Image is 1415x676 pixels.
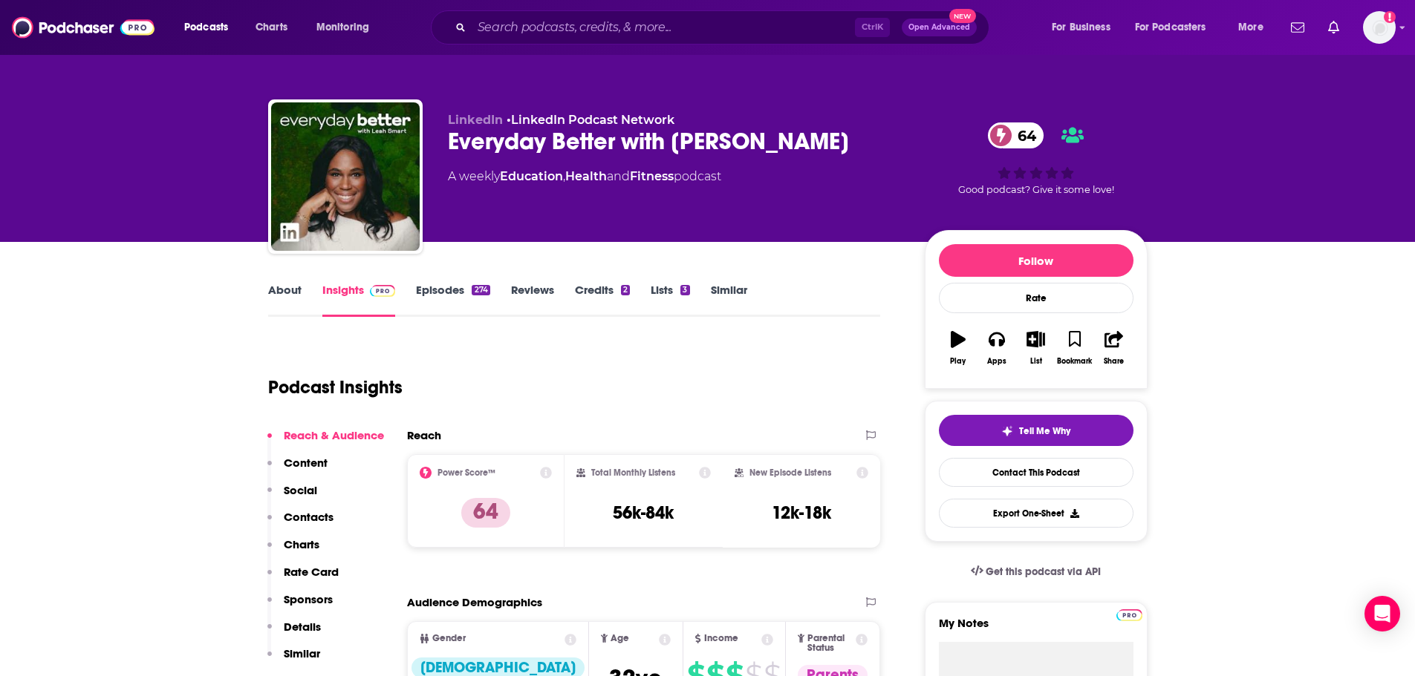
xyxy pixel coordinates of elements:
span: For Podcasters [1135,17,1206,38]
img: tell me why sparkle [1001,425,1013,437]
button: open menu [1125,16,1228,39]
div: 64Good podcast? Give it some love! [925,113,1148,205]
a: Health [565,169,607,183]
p: Content [284,456,328,470]
button: List [1016,321,1055,375]
a: Reviews [511,283,554,317]
span: Age [611,634,629,643]
button: Contacts [267,510,334,537]
a: 64 [988,122,1044,148]
button: open menu [1041,16,1129,39]
p: Rate Card [284,565,339,579]
h2: New Episode Listens [749,467,831,478]
button: Reach & Audience [267,428,384,456]
div: 3 [680,285,689,295]
a: LinkedIn Podcast Network [511,113,674,127]
button: tell me why sparkleTell Me Why [939,415,1133,446]
span: Logged in as RiverheadPublicity [1363,11,1396,44]
button: Export One-Sheet [939,499,1133,528]
a: Get this podcast via API [959,554,1113,590]
span: Get this podcast via API [986,565,1101,578]
span: Tell Me Why [1019,425,1070,437]
a: Lists3 [651,283,689,317]
a: Contact This Podcast [939,458,1133,487]
a: Credits2 [575,283,630,317]
a: Charts [246,16,296,39]
button: Charts [267,537,319,565]
h3: 56k-84k [613,502,674,524]
p: Contacts [284,510,334,524]
button: Play [939,321,978,375]
p: 64 [461,498,510,528]
p: Social [284,483,317,497]
img: Podchaser Pro [370,285,396,297]
a: Show notifications dropdown [1322,15,1345,40]
span: New [949,9,976,23]
div: 274 [472,285,489,295]
div: Rate [939,283,1133,313]
span: Charts [256,17,287,38]
button: Open AdvancedNew [902,19,977,36]
h3: 12k-18k [772,502,831,524]
button: Similar [267,646,320,674]
h2: Audience Demographics [407,595,542,609]
span: Income [704,634,738,643]
div: A weekly podcast [448,168,721,186]
span: For Business [1052,17,1110,38]
a: Pro website [1116,607,1142,621]
a: Education [500,169,563,183]
div: Play [950,357,966,366]
span: More [1238,17,1263,38]
p: Charts [284,537,319,551]
img: Podchaser - Follow, Share and Rate Podcasts [12,13,154,42]
svg: Add a profile image [1384,11,1396,23]
div: Open Intercom Messenger [1364,596,1400,631]
img: Podchaser Pro [1116,609,1142,621]
span: LinkedIn [448,113,503,127]
div: 2 [621,285,630,295]
button: Apps [978,321,1016,375]
label: My Notes [939,616,1133,642]
a: Episodes274 [416,283,489,317]
h1: Podcast Insights [268,376,403,398]
span: 64 [1003,122,1044,148]
button: Rate Card [267,565,339,592]
button: open menu [306,16,388,39]
p: Similar [284,646,320,660]
img: Everyday Better with Leah Smart [271,102,420,251]
div: Share [1104,357,1124,366]
span: Gender [432,634,466,643]
p: Reach & Audience [284,428,384,442]
button: open menu [1228,16,1282,39]
button: Content [267,456,328,483]
h2: Reach [407,428,441,442]
span: Podcasts [184,17,228,38]
button: Share [1094,321,1133,375]
button: Details [267,620,321,647]
a: About [268,283,302,317]
span: Good podcast? Give it some love! [958,184,1114,195]
span: Open Advanced [908,24,970,31]
span: Monitoring [316,17,369,38]
button: open menu [174,16,247,39]
span: Ctrl K [855,18,890,37]
input: Search podcasts, credits, & more... [472,16,855,39]
a: InsightsPodchaser Pro [322,283,396,317]
button: Bookmark [1055,321,1094,375]
a: Similar [711,283,747,317]
div: List [1030,357,1042,366]
h2: Power Score™ [437,467,495,478]
a: Fitness [630,169,674,183]
button: Show profile menu [1363,11,1396,44]
p: Sponsors [284,592,333,606]
button: Sponsors [267,592,333,620]
div: Search podcasts, credits, & more... [445,10,1003,45]
div: Bookmark [1057,357,1092,366]
a: Show notifications dropdown [1285,15,1310,40]
button: Follow [939,244,1133,277]
span: and [607,169,630,183]
span: , [563,169,565,183]
img: User Profile [1363,11,1396,44]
